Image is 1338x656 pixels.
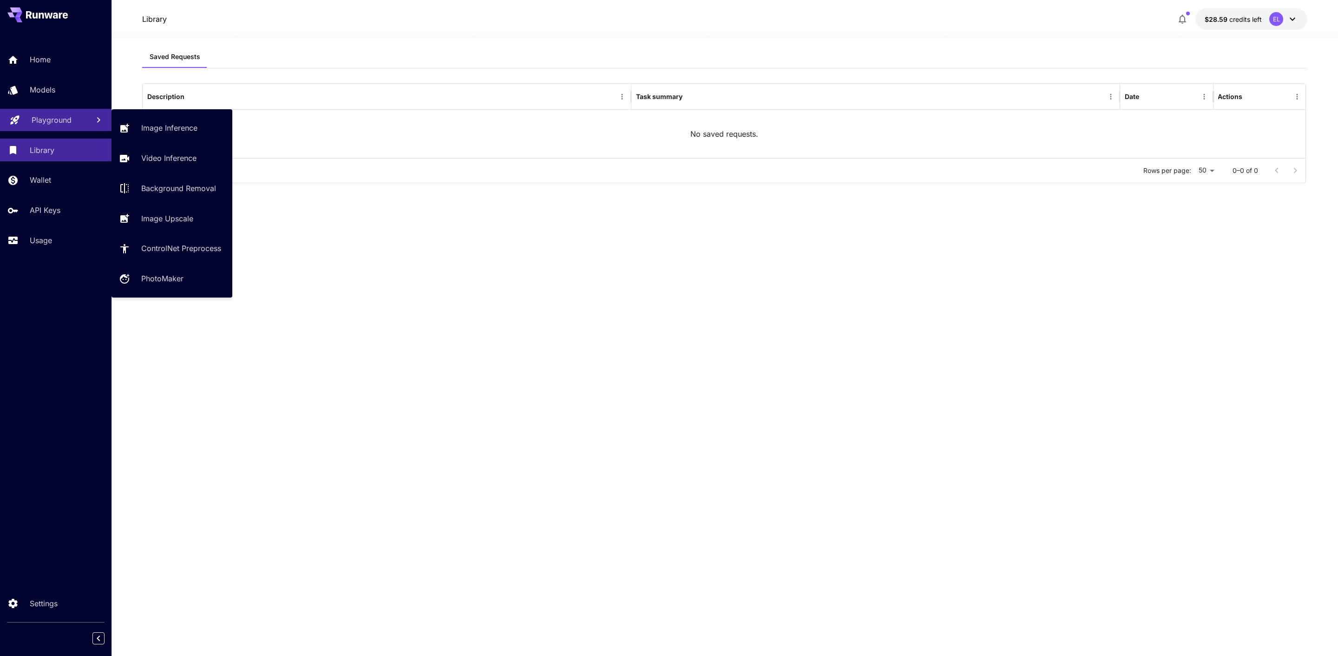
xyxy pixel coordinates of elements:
[142,13,167,25] nav: breadcrumb
[1195,164,1218,177] div: 50
[616,90,629,103] button: Menu
[141,122,197,133] p: Image Inference
[683,90,696,103] button: Sort
[111,237,232,260] a: ControlNet Preprocess
[636,93,682,100] div: Task summary
[1229,15,1262,23] span: credits left
[1205,15,1229,23] span: $28.59
[111,267,232,290] a: PhotoMaker
[690,128,758,139] p: No saved requests.
[1143,166,1191,175] p: Rows per page:
[30,205,60,216] p: API Keys
[1269,12,1283,26] div: EL
[141,273,184,284] p: PhotoMaker
[141,152,197,164] p: Video Inference
[92,632,105,644] button: Collapse sidebar
[185,90,198,103] button: Sort
[1218,93,1242,100] div: Actions
[111,117,232,139] a: Image Inference
[30,84,55,95] p: Models
[1233,166,1258,175] p: 0–0 of 0
[141,213,193,224] p: Image Upscale
[1290,90,1303,103] button: Menu
[142,13,167,25] p: Library
[1104,90,1117,103] button: Menu
[111,147,232,170] a: Video Inference
[30,54,51,65] p: Home
[111,177,232,200] a: Background Removal
[1125,93,1139,100] div: Date
[30,174,51,186] p: Wallet
[1205,14,1262,24] div: $28.59322
[1195,8,1307,30] button: $28.59322
[30,235,52,246] p: Usage
[32,114,72,126] p: Playground
[111,207,232,230] a: Image Upscale
[1140,90,1153,103] button: Sort
[141,243,221,254] p: ControlNet Preprocess
[99,630,111,647] div: Collapse sidebar
[141,183,216,194] p: Background Removal
[150,53,200,61] span: Saved Requests
[30,598,58,609] p: Settings
[147,93,184,100] div: Description
[1198,90,1211,103] button: Menu
[30,145,54,156] p: Library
